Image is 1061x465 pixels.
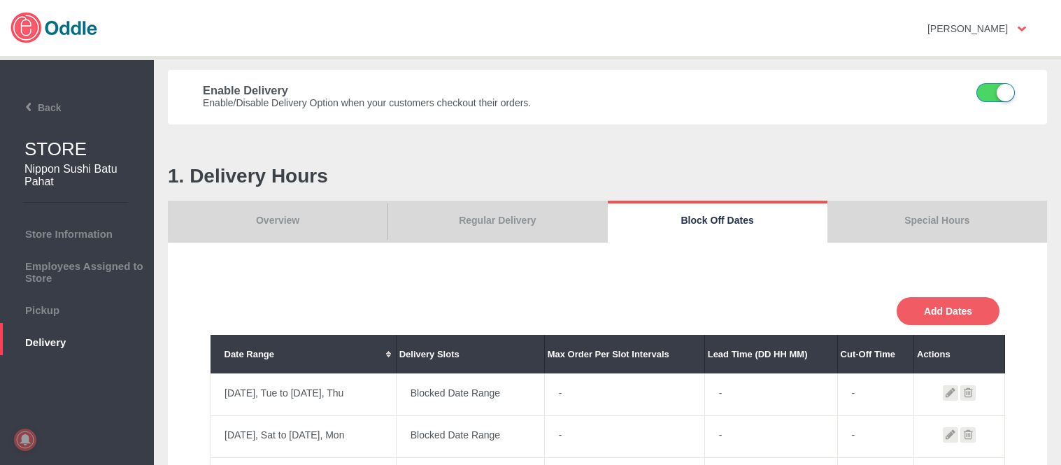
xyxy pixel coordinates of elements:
a: Special Hours [827,201,1047,243]
img: user-option-arrow.png [1018,27,1026,31]
td: Blocked Date Range [396,374,544,416]
span: Store Information [7,224,147,240]
th: Actions: No sort applied, sorting is disabled [914,335,1005,373]
div: Lead Time (DD HH MM) [708,349,834,359]
td: Blocked Date Range [396,416,544,458]
a: Block Off Dates [608,201,827,243]
th: Max Order Per Slot Intervals: No sort applied, sorting is disabled [544,335,704,373]
div: Actions [917,349,1002,359]
h3: Enable Delivery [203,84,810,97]
td: [DATE], Sat to [DATE], Mon [211,416,397,458]
span: Delivery [7,333,147,348]
div: Cut-Off Time [841,349,911,359]
button: Add Dates [897,297,999,325]
h1: STORE [24,138,154,160]
h2: Nippon Sushi Batu Pahat [24,163,133,188]
h1: 1. Delivery Hours [168,165,1047,187]
td: - [704,416,837,458]
span: Back [5,102,61,113]
th: Date Range: No sort applied, activate to apply an ascending sort [211,335,397,373]
th: Delivery Slots: No sort applied, sorting is disabled [396,335,544,373]
strong: [PERSON_NAME] [927,23,1008,34]
a: Regular Delivery [387,201,607,243]
h4: Enable/Disable Delivery Option when your customers checkout their orders. [203,97,810,108]
div: Delivery Slots [399,349,541,359]
div: Date Range [225,349,382,359]
span: Pickup [7,301,147,316]
td: - [544,416,704,458]
td: - [837,374,913,416]
th: Lead Time (DD HH MM): No sort applied, sorting is disabled [704,335,837,373]
td: - [544,374,704,416]
span: Employees Assigned to Store [7,257,147,284]
th: Cut-Off Time: No sort applied, sorting is disabled [837,335,913,373]
div: Max Order Per Slot Intervals [548,349,702,359]
td: - [704,374,837,416]
a: Overview [168,201,387,243]
td: [DATE], Tue to [DATE], Thu [211,374,397,416]
td: - [837,416,913,458]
